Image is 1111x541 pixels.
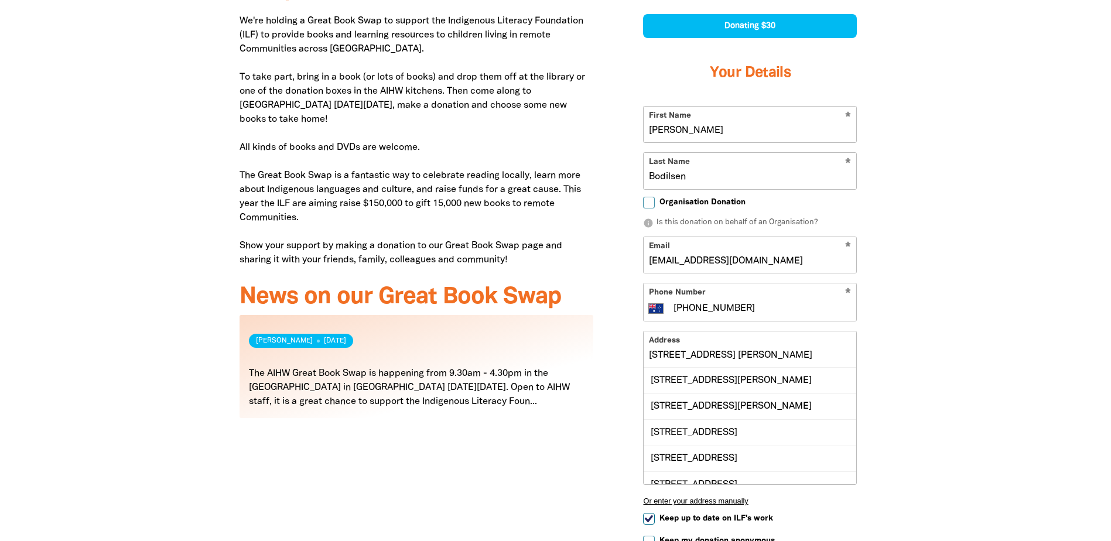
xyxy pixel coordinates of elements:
[659,513,773,524] span: Keep up to date on ILF's work
[644,393,856,419] div: [STREET_ADDRESS][PERSON_NAME]
[644,419,856,445] div: [STREET_ADDRESS]
[643,50,857,97] h3: Your Details
[644,368,856,393] div: [STREET_ADDRESS][PERSON_NAME]
[643,197,655,208] input: Organisation Donation
[643,497,857,505] button: Or enter your address manually
[240,285,594,310] h3: News on our Great Book Swap
[659,197,746,208] span: Organisation Donation
[240,14,594,267] p: We're holding a Great Book Swap to support the Indigenous Literacy Foundation (ILF) to provide bo...
[845,288,851,299] i: Required
[643,217,857,229] p: Is this donation on behalf of an Organisation?
[644,471,856,497] div: [STREET_ADDRESS]
[240,315,594,432] div: Paginated content
[644,446,856,471] div: [STREET_ADDRESS]
[643,14,857,38] div: Donating $30
[643,513,655,525] input: Keep up to date on ILF's work
[643,218,654,228] i: info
